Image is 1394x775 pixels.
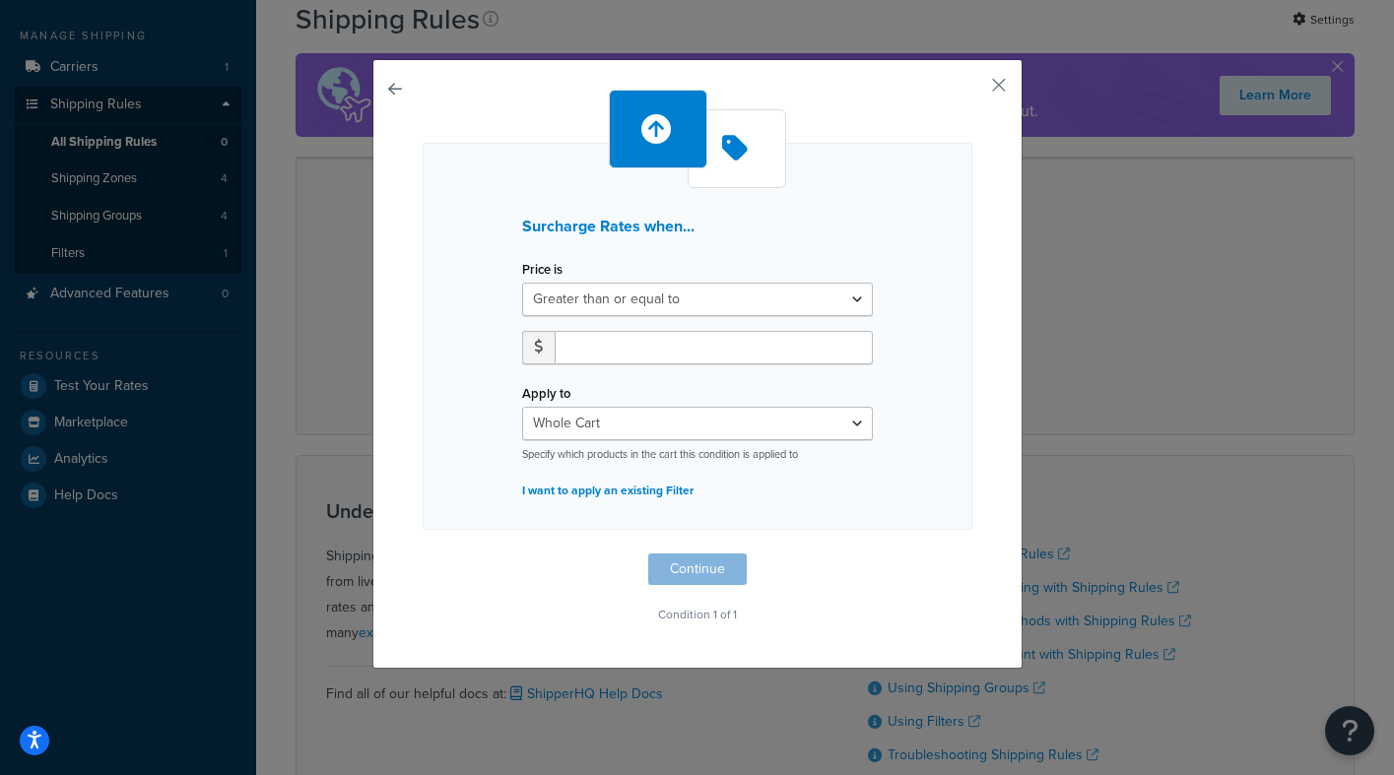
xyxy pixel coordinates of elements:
[522,477,873,504] p: I want to apply an existing Filter
[522,386,570,401] label: Apply to
[423,601,972,628] p: Condition 1 of 1
[522,262,563,277] label: Price is
[522,447,873,462] p: Specify which products in the cart this condition is applied to
[522,218,873,235] h3: Surcharge Rates when...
